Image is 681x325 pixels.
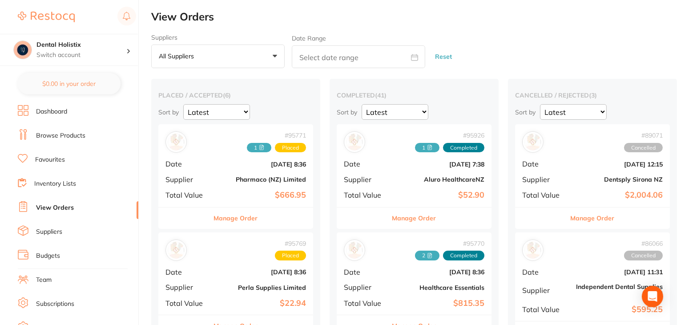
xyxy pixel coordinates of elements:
[415,143,439,153] span: Received
[292,35,326,42] label: Date Range
[35,155,65,164] a: Favourites
[18,12,75,22] img: Restocq Logo
[624,132,663,139] span: # 89071
[217,284,306,291] b: Perla Supplies Limited
[522,305,567,313] span: Total Value
[36,107,67,116] a: Dashboard
[217,176,306,183] b: Pharmaco (NZ) Limited
[165,299,210,307] span: Total Value
[217,299,306,308] b: $22.94
[524,134,541,150] img: Dentsply Sirona NZ
[346,134,363,150] img: Aluro HealthcareNZ
[415,251,439,260] span: Received
[217,161,306,168] b: [DATE] 8:36
[247,143,271,153] span: Received
[275,240,306,247] span: # 95769
[247,132,306,139] span: # 95771
[395,284,484,291] b: Healthcare Essentials
[34,179,76,188] a: Inventory Lists
[217,191,306,200] b: $666.95
[344,283,388,291] span: Supplier
[337,91,492,99] h2: completed ( 41 )
[36,41,126,49] h4: Dental Holistix
[571,207,615,229] button: Manage Order
[522,175,567,183] span: Supplier
[158,108,179,116] p: Sort by
[395,176,484,183] b: Aluro HealthcareNZ
[165,175,210,183] span: Supplier
[165,160,210,168] span: Date
[346,242,363,259] img: Healthcare Essentials
[522,191,567,199] span: Total Value
[392,207,436,229] button: Manage Order
[524,242,541,259] img: Independent Dental Supplies NZ Ltd
[36,276,52,284] a: Team
[443,143,484,153] span: Completed
[624,240,663,247] span: # 86066
[217,268,306,276] b: [DATE] 8:36
[292,45,425,68] input: Select date range
[275,251,306,260] span: Placed
[168,242,185,259] img: Perla Supplies Limited
[395,299,484,308] b: $815.35
[158,124,313,229] div: Pharmaco (NZ) Limited#957711 PlacedDate[DATE] 8:36SupplierPharmaco (NZ) LimitedTotal Value$666.95...
[151,34,285,41] label: Suppliers
[275,143,306,153] span: Placed
[165,283,210,291] span: Supplier
[574,191,663,200] b: $2,004.06
[642,286,663,307] div: Open Intercom Messenger
[624,251,663,260] span: Cancelled
[159,52,197,60] p: All suppliers
[574,161,663,168] b: [DATE] 12:15
[165,268,210,276] span: Date
[168,134,185,150] img: Pharmaco (NZ) Limited
[344,299,388,307] span: Total Value
[395,268,484,276] b: [DATE] 8:36
[151,45,285,69] button: All suppliers
[443,251,484,260] span: Completed
[574,176,663,183] b: Dentsply Sirona NZ
[344,191,388,199] span: Total Value
[344,160,388,168] span: Date
[522,268,567,276] span: Date
[214,207,258,229] button: Manage Order
[158,91,313,99] h2: placed / accepted ( 6 )
[36,300,74,309] a: Subscriptions
[395,191,484,200] b: $52.90
[432,45,455,69] button: Reset
[415,132,484,139] span: # 95926
[36,203,74,212] a: View Orders
[18,7,75,27] a: Restocq Logo
[36,131,85,140] a: Browse Products
[624,143,663,153] span: Cancelled
[515,108,536,116] p: Sort by
[522,286,567,294] span: Supplier
[151,11,681,23] h2: View Orders
[574,283,663,297] b: Independent Dental Supplies NZ Ltd
[522,160,567,168] span: Date
[574,305,663,314] b: $595.25
[337,108,357,116] p: Sort by
[36,227,62,236] a: Suppliers
[344,268,388,276] span: Date
[18,73,121,94] button: $0.00 in your order
[36,252,60,260] a: Budgets
[415,240,484,247] span: # 95770
[36,51,126,60] p: Switch account
[165,191,210,199] span: Total Value
[14,41,32,59] img: Dental Holistix
[574,268,663,276] b: [DATE] 11:31
[515,91,670,99] h2: cancelled / rejected ( 3 )
[395,161,484,168] b: [DATE] 7:38
[344,175,388,183] span: Supplier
